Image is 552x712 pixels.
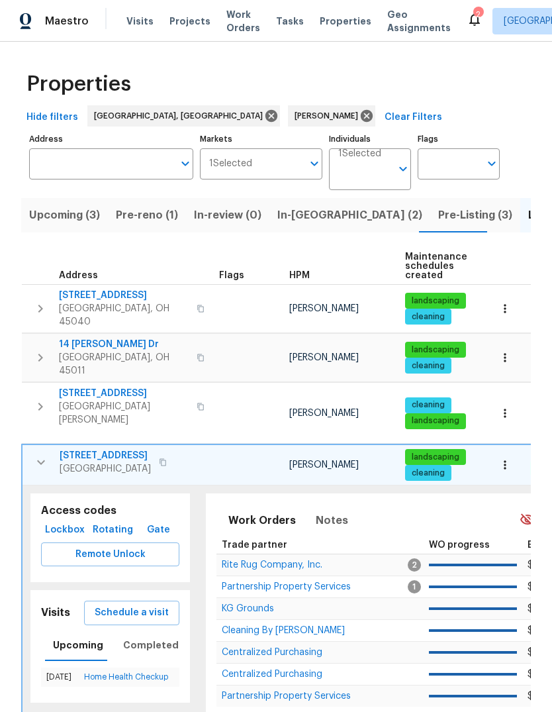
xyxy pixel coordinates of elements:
span: [GEOGRAPHIC_DATA], OH 45011 [59,351,189,378]
span: Remote Unlock [52,546,169,563]
span: Address [59,271,98,280]
span: Pre-reno (1) [116,206,178,225]
a: KG Grounds [222,605,274,613]
button: Open [176,154,195,173]
span: Schedule a visit [95,605,169,621]
span: Pre-Listing (3) [438,206,512,225]
span: Visits [126,15,154,28]
a: Centralized Purchasing [222,648,322,656]
label: Flags [418,135,500,143]
span: Geo Assignments [387,8,451,34]
a: Partnership Property Services [222,692,351,700]
span: Completed [123,637,179,654]
span: [PERSON_NAME] [289,460,359,470]
span: landscaping [406,415,465,427]
span: [STREET_ADDRESS] [59,387,189,400]
span: Partnership Property Services [222,691,351,701]
span: In-review (0) [194,206,261,225]
span: [GEOGRAPHIC_DATA][PERSON_NAME] [59,400,189,427]
span: [PERSON_NAME] [289,409,359,418]
span: WO progress [429,540,490,550]
span: Gate [142,522,174,538]
span: 2 [408,558,421,572]
span: Cleaning By [PERSON_NAME] [222,626,345,635]
span: Properties [26,77,131,91]
span: 14 [PERSON_NAME] Dr [59,338,189,351]
a: Rite Rug Company, Inc. [222,561,322,569]
span: KG Grounds [222,604,274,613]
a: Centralized Purchasing [222,670,322,678]
span: Work Orders [228,511,296,530]
button: Open [305,154,324,173]
a: Cleaning By [PERSON_NAME] [222,627,345,635]
a: Partnership Property Services [222,583,351,591]
span: Rite Rug Company, Inc. [222,560,322,570]
span: Projects [169,15,210,28]
span: 1 Selected [338,148,381,160]
label: Address [29,135,193,143]
span: [PERSON_NAME] [295,109,363,123]
button: Remote Unlock [41,542,179,567]
button: Rotating [89,518,137,542]
label: Markets [200,135,323,143]
span: landscaping [406,452,465,463]
span: Flags [219,271,244,280]
span: [STREET_ADDRESS] [59,289,189,302]
span: landscaping [406,295,465,307]
span: [PERSON_NAME] [289,304,359,313]
span: [GEOGRAPHIC_DATA], OH 45040 [59,302,189,329]
div: [GEOGRAPHIC_DATA], [GEOGRAPHIC_DATA] [87,105,280,127]
span: cleaning [406,399,450,411]
span: 1 [408,580,421,593]
span: [STREET_ADDRESS] [60,449,151,462]
span: landscaping [406,344,465,356]
span: Properties [320,15,371,28]
span: Work Orders [226,8,260,34]
div: 2 [473,8,483,21]
span: cleaning [406,360,450,372]
span: Upcoming (3) [29,206,100,225]
label: Individuals [329,135,411,143]
span: Maintenance schedules created [405,252,467,280]
span: Notes [316,511,348,530]
button: Open [394,160,412,178]
span: [GEOGRAPHIC_DATA] [60,462,151,476]
button: Gate [137,518,179,542]
button: Lockbox [41,518,89,542]
span: Hide filters [26,109,78,126]
span: Maestro [45,15,89,28]
button: Clear Filters [379,105,447,130]
span: HPM [289,271,310,280]
span: cleaning [406,468,450,479]
h5: Access codes [41,504,179,518]
span: Tasks [276,17,304,26]
span: 1 Selected [209,158,252,170]
h5: Visits [41,606,70,620]
a: Home Health Checkup [84,673,168,681]
span: Trade partner [222,540,287,550]
span: Centralized Purchasing [222,670,322,679]
button: Schedule a visit [84,601,179,625]
span: Centralized Purchasing [222,648,322,657]
span: Lockbox [46,522,83,538]
span: [GEOGRAPHIC_DATA], [GEOGRAPHIC_DATA] [94,109,268,123]
span: Rotating [94,522,132,538]
button: Open [483,154,501,173]
span: cleaning [406,311,450,323]
div: [PERSON_NAME] [288,105,375,127]
td: [DATE] [41,668,79,687]
span: Partnership Property Services [222,582,351,591]
button: Hide filters [21,105,83,130]
span: Clear Filters [385,109,442,126]
span: In-[GEOGRAPHIC_DATA] (2) [277,206,422,225]
span: Upcoming [53,637,103,654]
span: [PERSON_NAME] [289,353,359,362]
